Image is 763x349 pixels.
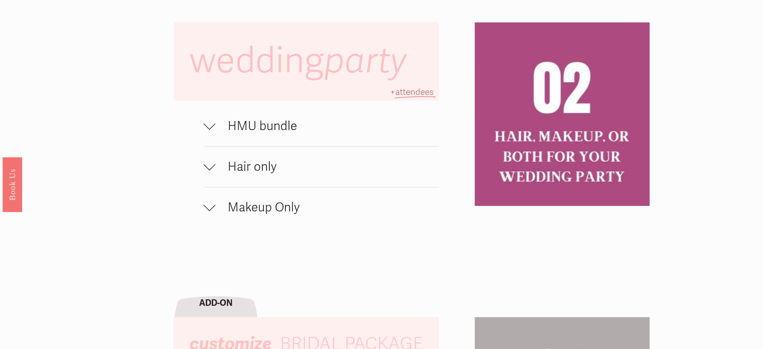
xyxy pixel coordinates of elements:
span: Makeup Only [216,200,439,215]
span: + [390,87,395,97]
strong: ADD-ON [199,298,233,308]
span: wedding [190,39,415,83]
span: attendees [395,87,433,97]
span: HMU bundle [216,119,439,134]
button: Hair only [204,147,439,187]
span: Hair only [216,159,439,174]
button: Makeup Only [204,187,439,227]
em: party [324,39,407,82]
a: Book Us [3,157,22,211]
button: HMU bundle [204,106,439,146]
